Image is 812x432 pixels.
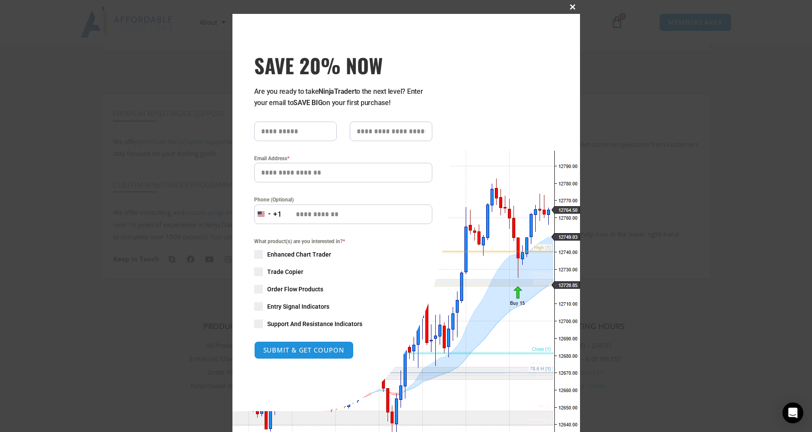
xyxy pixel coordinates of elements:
h3: SAVE 20% NOW [254,53,432,77]
span: Enhanced Chart Trader [267,250,331,259]
button: SUBMIT & GET COUPON [254,341,354,359]
span: Trade Copier [267,267,303,276]
label: Email Address [254,154,432,163]
label: Support And Resistance Indicators [254,320,432,328]
strong: NinjaTrader [318,87,354,96]
label: Entry Signal Indicators [254,302,432,311]
label: Phone (Optional) [254,195,432,204]
span: Support And Resistance Indicators [267,320,362,328]
label: Enhanced Chart Trader [254,250,432,259]
div: Open Intercom Messenger [782,402,803,423]
span: What product(s) are you interested in? [254,237,432,246]
span: Order Flow Products [267,285,323,293]
strong: SAVE BIG [293,99,322,107]
p: Are you ready to take to the next level? Enter your email to on your first purchase! [254,86,432,109]
label: Order Flow Products [254,285,432,293]
span: Entry Signal Indicators [267,302,329,311]
label: Trade Copier [254,267,432,276]
div: +1 [273,209,282,220]
button: Selected country [254,204,282,224]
